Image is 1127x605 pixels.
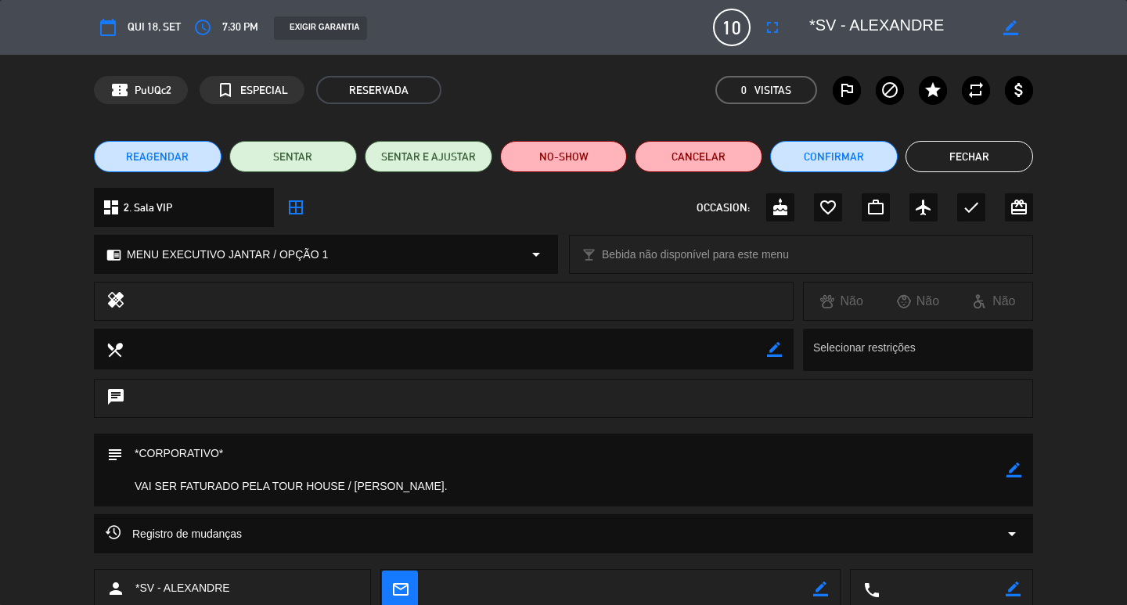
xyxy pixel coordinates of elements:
span: 7:30 PM [222,18,258,36]
span: PuUQc2 [135,81,171,99]
span: ESPECIAL [240,81,288,99]
i: attach_money [1010,81,1028,99]
i: work_outline [866,198,885,217]
button: Cancelar [635,141,762,172]
i: star [924,81,942,99]
span: 2. Sala VIP [124,199,172,217]
i: block [880,81,899,99]
span: OCCASION: [697,199,750,217]
i: fullscreen [763,18,782,37]
i: chat [106,387,125,409]
i: border_color [1006,582,1021,596]
i: check [962,198,981,217]
i: repeat [967,81,985,99]
button: fullscreen [758,13,787,41]
span: RESERVADA [316,76,441,104]
i: healing [106,290,125,312]
span: 10 [713,9,751,46]
span: REAGENDAR [126,149,189,165]
button: Fechar [906,141,1033,172]
i: border_color [1006,463,1021,477]
span: Bebida não disponível para este menu [602,246,789,264]
i: favorite_border [819,198,837,217]
i: card_giftcard [1010,198,1028,217]
i: person [106,579,125,598]
button: SENTAR [229,141,357,172]
i: calendar_today [99,18,117,37]
button: access_time [189,13,217,41]
i: subject [106,445,123,463]
span: Registro de mudanças [106,524,242,543]
i: local_bar [582,247,596,262]
i: mail_outline [391,580,409,597]
span: 0 [741,81,747,99]
i: chrome_reader_mode [106,247,121,262]
i: border_color [813,582,828,596]
span: MENU EXECUTIVO JANTAR / OPÇÃO 1 [127,246,328,264]
span: *SV - ALEXANDRE [135,579,230,597]
i: border_color [1003,20,1018,35]
i: border_all [286,198,305,217]
div: Não [804,291,880,312]
i: arrow_drop_down [527,245,545,264]
span: Qui 18, set [128,18,181,36]
i: arrow_drop_down [1003,524,1021,543]
div: Não [880,291,956,312]
i: dashboard [102,198,121,217]
button: SENTAR E AJUSTAR [365,141,492,172]
i: turned_in_not [216,81,235,99]
em: Visitas [754,81,791,99]
i: access_time [193,18,212,37]
i: border_color [767,342,782,357]
div: Não [956,291,1032,312]
button: REAGENDAR [94,141,221,172]
div: EXIGIR GARANTIA [274,16,367,40]
span: confirmation_number [110,81,129,99]
button: Confirmar [770,141,898,172]
i: cake [771,198,790,217]
i: local_phone [862,581,880,598]
i: local_dining [106,340,123,358]
i: airplanemode_active [914,198,933,217]
button: NO-SHOW [500,141,628,172]
i: outlined_flag [837,81,856,99]
button: calendar_today [94,13,122,41]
